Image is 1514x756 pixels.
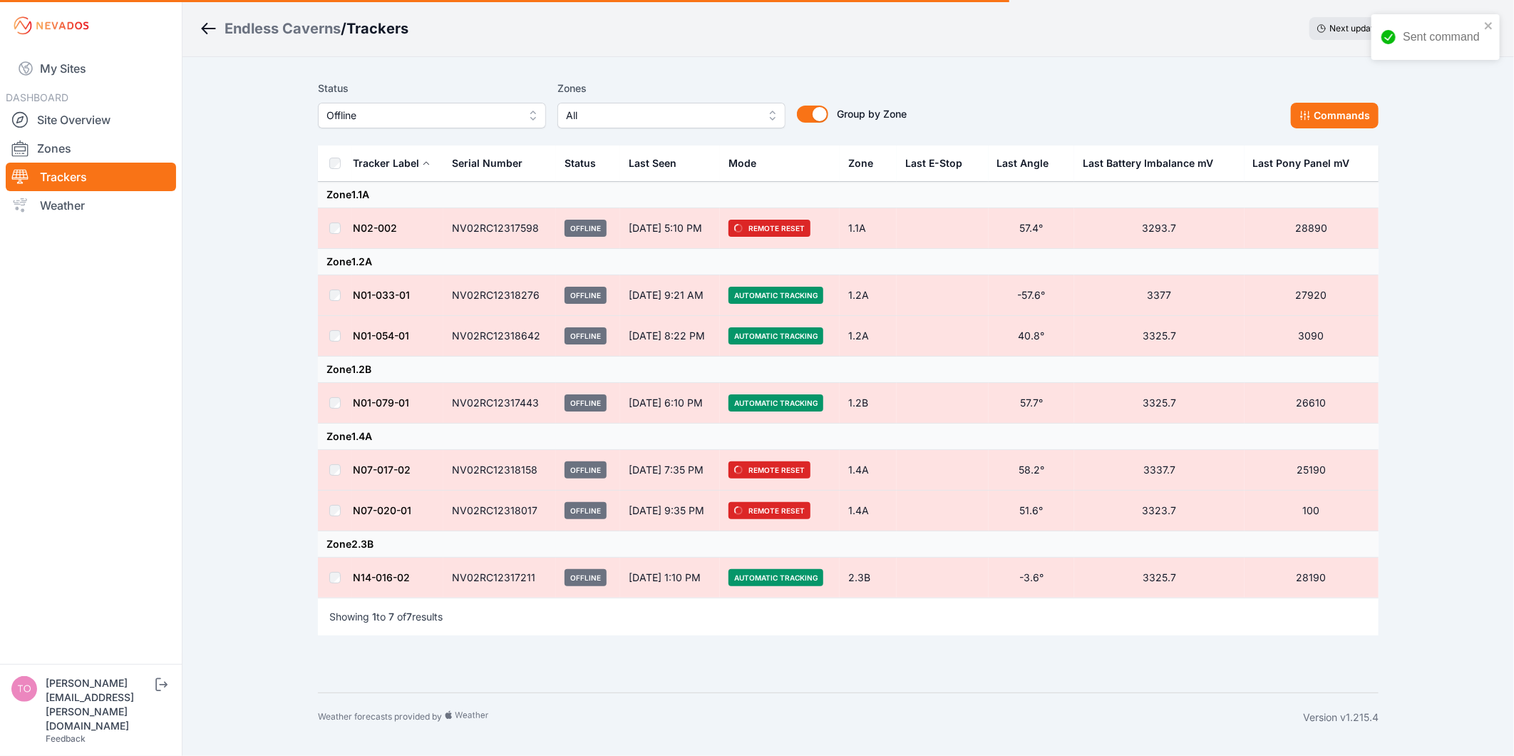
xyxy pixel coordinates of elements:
[1083,146,1225,180] button: Last Battery Imbalance mV
[1074,275,1244,316] td: 3377
[1303,710,1379,725] div: Version v1.215.4
[620,316,720,357] td: [DATE] 8:22 PM
[318,182,1379,208] td: Zone 1.1A
[353,289,410,301] a: N01-033-01
[225,19,341,39] div: Endless Caverns
[353,464,411,476] a: N07-017-02
[565,220,607,237] span: Offline
[1074,208,1244,249] td: 3293.7
[443,450,556,491] td: NV02RC12318158
[989,383,1075,424] td: 57.7°
[1083,156,1213,170] div: Last Battery Imbalance mV
[443,383,556,424] td: NV02RC12317443
[728,569,823,586] span: Automatic Tracking
[318,103,546,128] button: Offline
[565,394,607,412] span: Offline
[989,316,1075,357] td: 40.8°
[388,611,394,623] span: 7
[1245,208,1379,249] td: 28890
[1245,450,1379,491] td: 25190
[1074,491,1244,531] td: 3323.7
[840,316,897,357] td: 1.2A
[989,491,1075,531] td: 51.6°
[565,156,596,170] div: Status
[1329,23,1388,34] span: Next update in
[728,287,823,304] span: Automatic Tracking
[318,424,1379,450] td: Zone 1.4A
[557,80,786,97] label: Zones
[565,287,607,304] span: Offline
[329,610,443,624] p: Showing to of results
[353,571,410,583] a: N14-016-02
[1245,491,1379,531] td: 100
[318,80,546,97] label: Status
[443,491,556,531] td: NV02RC12318017
[905,156,962,170] div: Last E-Stop
[443,275,556,316] td: NV02RC12318276
[848,156,873,170] div: Zone
[318,531,1379,558] td: Zone 2.3B
[837,108,907,120] span: Group by Zone
[620,491,720,531] td: [DATE] 9:35 PM
[557,103,786,128] button: All
[1484,20,1494,31] button: close
[620,383,720,424] td: [DATE] 6:10 PM
[443,558,556,598] td: NV02RC12317211
[318,249,1379,275] td: Zone 1.2A
[6,191,176,220] a: Weather
[1253,156,1350,170] div: Last Pony Panel mV
[989,450,1075,491] td: 58.2°
[353,330,409,342] a: N01-054-01
[565,569,607,586] span: Offline
[46,733,86,744] a: Feedback
[840,558,897,598] td: 2.3B
[1245,316,1379,357] td: 3090
[6,163,176,191] a: Trackers
[11,676,37,702] img: tomasz.barcz@energix-group.com
[1074,558,1244,598] td: 3325.7
[6,106,176,134] a: Site Overview
[840,491,897,531] td: 1.4A
[1245,558,1379,598] td: 28190
[989,275,1075,316] td: -57.6°
[565,502,607,519] span: Offline
[989,208,1075,249] td: 57.4°
[1253,146,1361,180] button: Last Pony Panel mV
[997,146,1061,180] button: Last Angle
[989,558,1075,598] td: -3.6°
[1245,275,1379,316] td: 27920
[728,502,810,519] span: Remote Reset
[406,611,412,623] span: 7
[326,107,517,124] span: Offline
[997,156,1049,170] div: Last Angle
[565,461,607,479] span: Offline
[620,208,720,249] td: [DATE] 5:10 PM
[6,51,176,86] a: My Sites
[1403,29,1480,46] div: Sent command
[318,710,1303,725] div: Weather forecasts provided by
[318,357,1379,383] td: Zone 1.2B
[565,327,607,344] span: Offline
[443,316,556,357] td: NV02RC12318642
[353,222,397,234] a: N02-002
[6,134,176,163] a: Zones
[353,146,431,180] button: Tracker Label
[353,397,409,409] a: N01-079-01
[443,208,556,249] td: NV02RC12317598
[728,156,756,170] div: Mode
[353,504,411,516] a: N07-020-01
[346,19,408,39] h3: Trackers
[840,383,897,424] td: 1.2B
[905,146,974,180] button: Last E-Stop
[629,146,711,180] div: Last Seen
[46,676,153,733] div: [PERSON_NAME][EMAIL_ADDRESS][PERSON_NAME][DOMAIN_NAME]
[452,156,522,170] div: Serial Number
[840,275,897,316] td: 1.2A
[452,146,534,180] button: Serial Number
[620,450,720,491] td: [DATE] 7:35 PM
[728,461,810,479] span: Remote Reset
[353,156,419,170] div: Tracker Label
[728,146,768,180] button: Mode
[1291,103,1379,128] button: Commands
[11,14,91,37] img: Nevados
